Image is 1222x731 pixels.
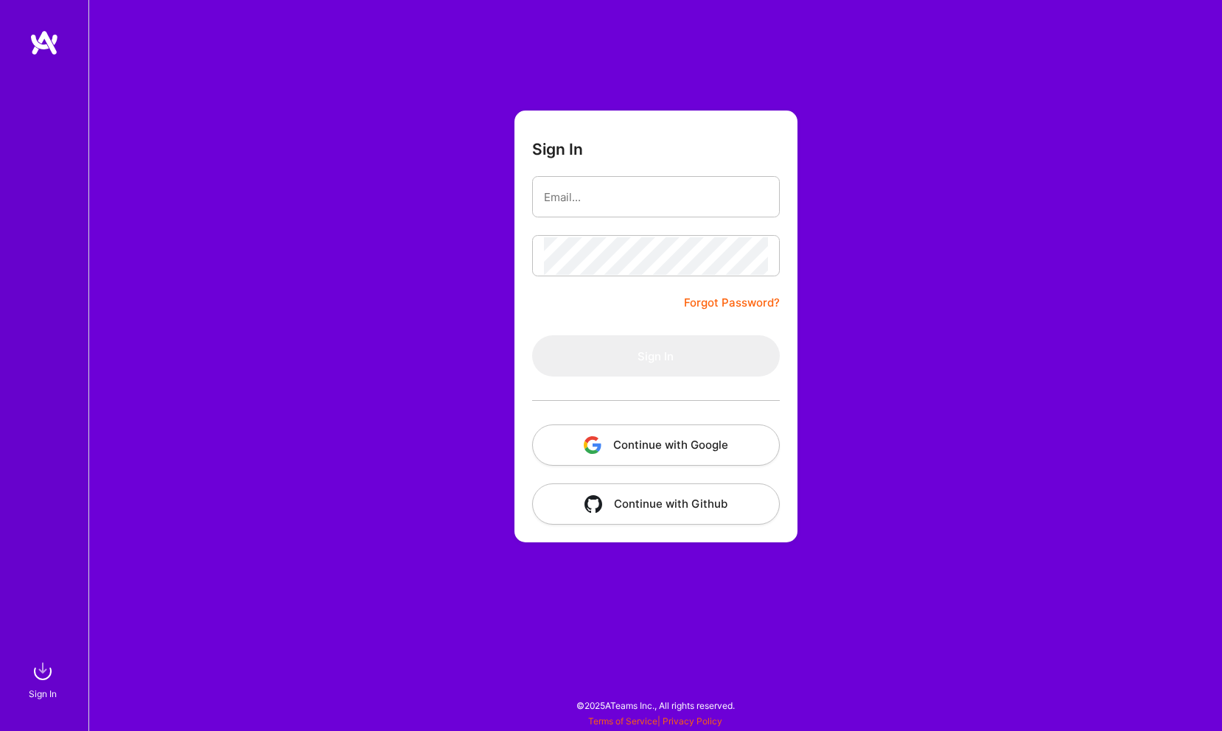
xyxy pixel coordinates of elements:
[29,686,57,702] div: Sign In
[588,716,657,727] a: Terms of Service
[584,436,601,454] img: icon
[28,657,57,686] img: sign in
[29,29,59,56] img: logo
[88,687,1222,724] div: © 2025 ATeams Inc., All rights reserved.
[532,140,583,158] h3: Sign In
[532,335,780,377] button: Sign In
[532,483,780,525] button: Continue with Github
[663,716,722,727] a: Privacy Policy
[684,294,780,312] a: Forgot Password?
[584,495,602,513] img: icon
[544,178,768,216] input: Email...
[31,657,57,702] a: sign inSign In
[588,716,722,727] span: |
[532,424,780,466] button: Continue with Google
